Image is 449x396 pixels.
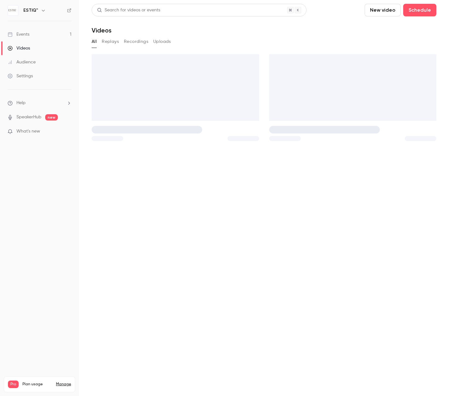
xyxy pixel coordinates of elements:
[16,100,26,106] span: Help
[124,37,148,47] button: Recordings
[8,381,19,388] span: Pro
[23,7,38,14] h6: ESTIQ™
[45,114,58,121] span: new
[403,4,436,16] button: Schedule
[365,4,401,16] button: New video
[8,100,71,106] li: help-dropdown-opener
[8,31,29,38] div: Events
[153,37,171,47] button: Uploads
[16,128,40,135] span: What's new
[8,59,36,65] div: Audience
[8,73,33,79] div: Settings
[97,7,160,14] div: Search for videos or events
[64,129,71,134] iframe: Noticeable Trigger
[92,37,97,47] button: All
[56,382,71,387] a: Manage
[8,5,18,15] img: ESTIQ™
[92,4,436,392] section: Videos
[8,45,30,51] div: Videos
[92,27,112,34] h1: Videos
[22,382,52,387] span: Plan usage
[102,37,119,47] button: Replays
[16,114,41,121] a: SpeakerHub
